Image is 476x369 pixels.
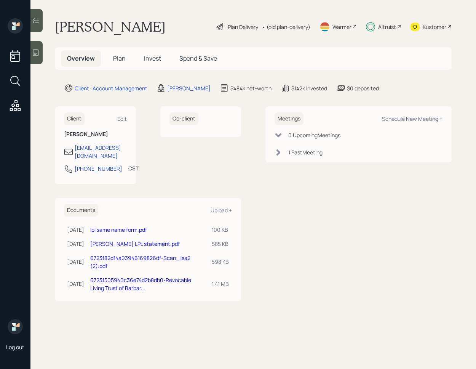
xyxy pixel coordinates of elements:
a: 6723f82d14a03946169826df-Scan_lisa2 (2).pdf [90,254,190,270]
div: [DATE] [67,280,84,288]
div: [DATE] [67,258,84,266]
div: Client · Account Management [75,84,147,92]
div: • (old plan-delivery) [262,23,310,31]
a: [PERSON_NAME] LPL statement.pdf [90,240,180,247]
div: Altruist [378,23,396,31]
div: [DATE] [67,240,84,248]
div: CST [128,164,139,172]
div: Edit [117,115,127,122]
div: 585 KB [212,240,229,248]
div: Log out [6,343,24,351]
div: [EMAIL_ADDRESS][DOMAIN_NAME] [75,144,127,160]
h1: [PERSON_NAME] [55,18,166,35]
h6: Meetings [275,112,303,125]
a: 6723f505940c36e74d2b8db0-Revocable Living Trust of Barbar... [90,276,191,292]
div: Upload + [211,207,232,214]
div: $142k invested [291,84,327,92]
div: 100 KB [212,226,229,234]
div: Plan Delivery [228,23,258,31]
h6: Client [64,112,85,125]
div: 1.41 MB [212,280,229,288]
h6: Documents [64,204,98,217]
h6: Co-client [169,112,198,125]
div: [PERSON_NAME] [167,84,211,92]
div: Schedule New Meeting + [382,115,442,122]
div: Kustomer [423,23,446,31]
img: retirable_logo.png [8,319,23,334]
span: Overview [67,54,95,63]
div: [PHONE_NUMBER] [75,165,122,173]
h6: [PERSON_NAME] [64,131,127,138]
span: Spend & Save [179,54,217,63]
a: lpl same name form.pdf [90,226,147,233]
span: Invest [144,54,161,63]
div: Warmer [332,23,351,31]
div: $484k net-worth [230,84,272,92]
div: $0 deposited [347,84,379,92]
div: [DATE] [67,226,84,234]
div: 598 KB [212,258,229,266]
span: Plan [113,54,126,63]
div: 1 Past Meeting [288,148,323,156]
div: 0 Upcoming Meeting s [288,131,340,139]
